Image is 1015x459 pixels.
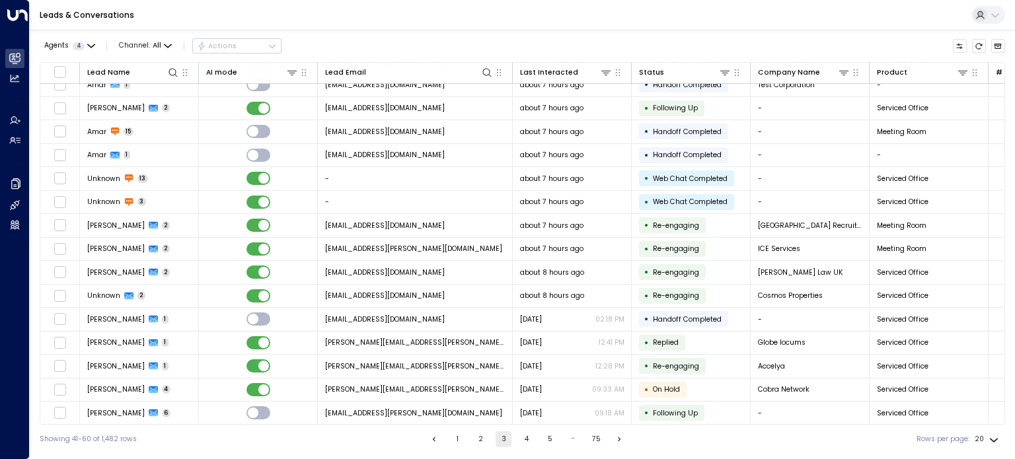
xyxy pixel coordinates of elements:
span: about 7 hours ago [520,150,583,160]
div: • [644,100,649,117]
div: Status [639,66,732,79]
span: Olivia Davies [87,221,145,230]
span: Globe locums [758,337,806,347]
span: Serviced Office [877,384,928,394]
div: Lead Email [325,66,494,79]
span: Following Up [653,408,698,418]
span: kateshia.kirnon-daley@iceservices.com [325,244,502,254]
span: 15 [124,127,134,136]
div: • [644,310,649,328]
span: ICE Services [758,244,800,254]
span: Test Corporation [758,80,815,90]
span: 13 [137,174,149,183]
span: Refresh [972,39,987,53]
div: Lead Name [87,67,130,79]
td: - [751,144,870,167]
span: Amar [87,80,106,90]
span: 4 [162,385,171,394]
span: All [153,42,161,50]
span: about 7 hours ago [520,197,583,207]
p: 09:18 AM [595,408,624,418]
span: Toggle select row [54,360,66,372]
p: 09:33 AM [592,384,624,394]
span: Trigger [653,267,699,277]
span: Serviced Office [877,408,928,418]
span: Handoff Completed [653,80,722,90]
span: Trigger [653,361,699,371]
div: • [644,381,649,398]
div: Actions [197,42,237,51]
span: Toggle select row [54,266,66,279]
span: markjhkitson@aol.com [325,291,445,300]
p: 12:41 PM [599,337,624,347]
td: - [751,402,870,425]
td: - [751,308,870,331]
td: - [318,167,513,190]
span: oliviad@park-avenue.co.uk [325,221,445,230]
span: Toggle select row [54,195,66,208]
div: • [644,287,649,304]
span: Aya [87,103,145,113]
span: amar@testcorp.co.uk [325,80,445,90]
button: Customize [953,39,967,53]
button: Go to page 2 [472,431,488,447]
span: Toggle select row [54,383,66,396]
div: 20 [975,431,1001,447]
span: Agents [44,42,69,50]
p: 12:28 PM [595,361,624,371]
td: - [751,120,870,143]
td: - [751,191,870,214]
span: about 7 hours ago [520,244,583,254]
button: Go to page 4 [519,431,535,447]
span: Unknown [87,291,120,300]
span: about 8 hours ago [520,267,584,277]
span: Paris Leigh [87,267,145,277]
span: Toggle select row [54,336,66,349]
span: Kerry Pollitt [87,384,145,394]
div: • [644,123,649,140]
span: Toggle select row [54,407,66,419]
span: On Hold [653,384,680,394]
span: Kateshia Kirnon-Daley [87,244,145,254]
span: about 7 hours ago [520,127,583,137]
div: Lead Name [87,66,180,79]
span: Jon Watts [87,337,145,347]
button: Agents4 [40,39,98,53]
span: Serviced Office [877,174,928,184]
span: Unknown [87,197,120,207]
a: Leads & Conversations [40,9,134,20]
span: Toggle select row [54,102,66,114]
span: 3 [137,197,147,206]
span: Channel: [115,39,176,53]
span: 1 [124,81,131,89]
span: Following Up [653,103,698,113]
span: about 7 hours ago [520,174,583,184]
span: Trigger [653,244,699,254]
button: Actions [192,38,282,54]
span: Yesterday [520,361,542,371]
button: page 3 [496,431,511,447]
div: AI mode [206,66,299,79]
label: Rows per page: [917,434,969,444]
span: about 7 hours ago [520,221,583,230]
span: Cosmos Properties [758,291,823,300]
p: 02:18 PM [595,314,624,324]
div: AI mode [206,67,237,79]
td: - [751,97,870,120]
span: 1 [162,315,169,324]
span: Park Avenue Recruitment [758,221,862,230]
span: Web Chat Completed [653,197,728,207]
button: Go to next page [611,431,627,447]
span: Serviced Office [877,197,928,207]
span: Handoff Completed [653,127,722,137]
span: Toggle select row [54,242,66,255]
span: Yesterday [520,408,542,418]
span: 2 [162,244,170,253]
span: jon.watts@globelocums.co.uk [325,337,506,347]
span: kerry.pollitt@cobranetwork.co.uk [325,384,506,394]
td: - [318,191,513,214]
span: Handoff Completed [653,314,722,324]
span: amar@test.com [325,127,445,137]
span: about 7 hours ago [520,80,583,90]
span: ayarabie2000@gmail.com [325,103,445,113]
